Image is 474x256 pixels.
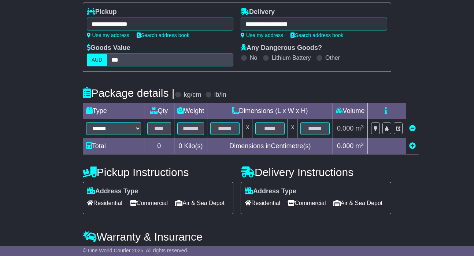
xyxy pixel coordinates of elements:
label: kg/cm [184,91,201,99]
td: Dimensions (L x W x H) [207,103,333,119]
td: Volume [333,103,368,119]
label: No [250,54,257,61]
label: Address Type [245,187,296,195]
a: Search address book [137,32,189,38]
span: Air & Sea Depot [175,197,225,209]
label: Pickup [87,8,117,16]
label: Delivery [241,8,275,16]
span: m [355,142,364,150]
span: Residential [87,197,122,209]
span: Commercial [288,197,326,209]
label: Goods Value [87,44,130,52]
a: Use my address [87,32,129,38]
td: Weight [174,103,207,119]
a: Add new item [409,142,416,150]
span: Air & Sea Depot [333,197,383,209]
td: 0 [144,138,174,154]
span: m [355,125,364,132]
label: Any Dangerous Goods? [241,44,322,52]
sup: 3 [361,142,364,147]
a: Use my address [241,32,283,38]
h4: Warranty & Insurance [83,231,392,243]
label: AUD [87,54,107,66]
td: x [288,119,297,138]
label: Address Type [87,187,138,195]
td: Dimensions in Centimetre(s) [207,138,333,154]
a: Remove this item [409,125,416,132]
span: Commercial [130,197,168,209]
span: 0.000 [337,142,353,150]
span: © One World Courier 2025. All rights reserved. [83,248,189,253]
td: Type [83,103,144,119]
label: lb/in [214,91,226,99]
h4: Pickup Instructions [83,166,233,178]
span: Residential [245,197,280,209]
sup: 3 [361,124,364,129]
span: 0.000 [337,125,353,132]
td: Qty [144,103,174,119]
td: Kilo(s) [174,138,207,154]
td: x [243,119,252,138]
td: Total [83,138,144,154]
h4: Delivery Instructions [241,166,391,178]
a: Search address book [290,32,343,38]
label: Lithium Battery [272,54,311,61]
span: 0 [179,142,182,150]
h4: Package details | [83,87,175,99]
label: Other [325,54,340,61]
